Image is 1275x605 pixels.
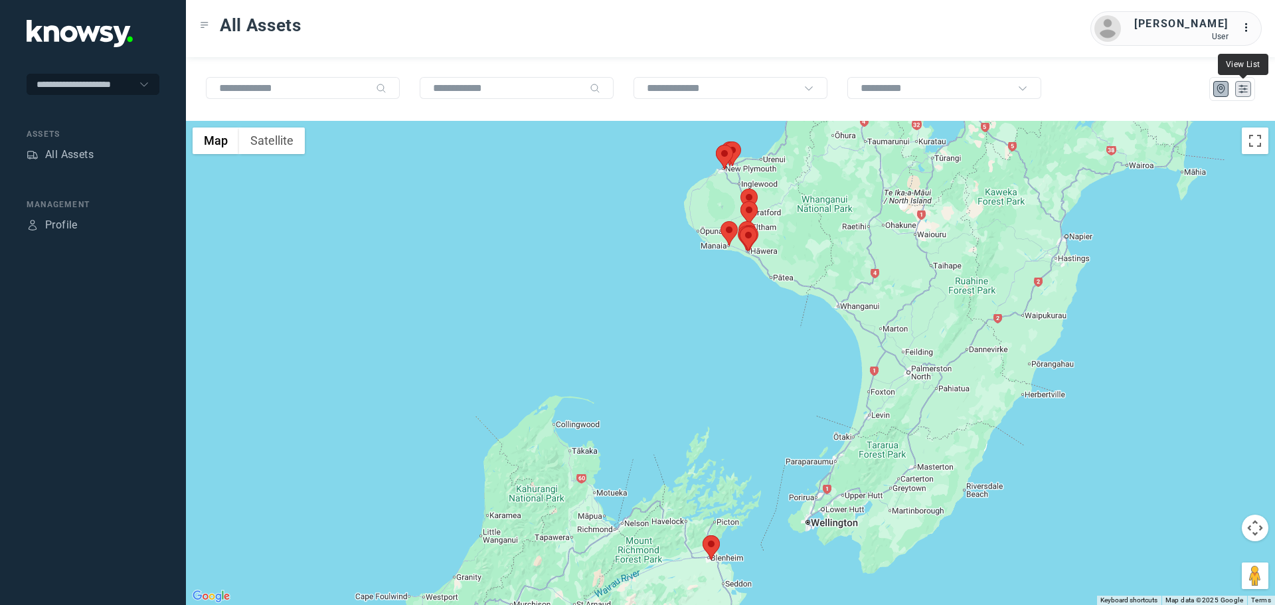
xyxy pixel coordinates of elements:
[27,149,39,161] div: Assets
[27,147,94,163] a: AssetsAll Assets
[1242,20,1258,36] div: :
[1242,20,1258,38] div: :
[27,128,159,140] div: Assets
[1251,596,1271,604] a: Terms (opens in new tab)
[27,199,159,211] div: Management
[27,217,78,233] a: ProfileProfile
[1242,562,1268,589] button: Drag Pegman onto the map to open Street View
[220,13,301,37] span: All Assets
[1165,596,1243,604] span: Map data ©2025 Google
[1242,515,1268,541] button: Map camera controls
[1226,60,1260,69] span: View List
[1237,83,1249,95] div: List
[45,217,78,233] div: Profile
[1100,596,1157,605] button: Keyboard shortcuts
[1134,16,1229,32] div: [PERSON_NAME]
[1094,15,1121,42] img: avatar.png
[189,588,233,605] img: Google
[376,83,386,94] div: Search
[1134,32,1229,41] div: User
[1242,128,1268,154] button: Toggle fullscreen view
[189,588,233,605] a: Open this area in Google Maps (opens a new window)
[590,83,600,94] div: Search
[239,128,305,154] button: Show satellite imagery
[1215,83,1227,95] div: Map
[1242,23,1256,33] tspan: ...
[27,219,39,231] div: Profile
[193,128,239,154] button: Show street map
[200,21,209,30] div: Toggle Menu
[27,20,133,47] img: Application Logo
[45,147,94,163] div: All Assets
